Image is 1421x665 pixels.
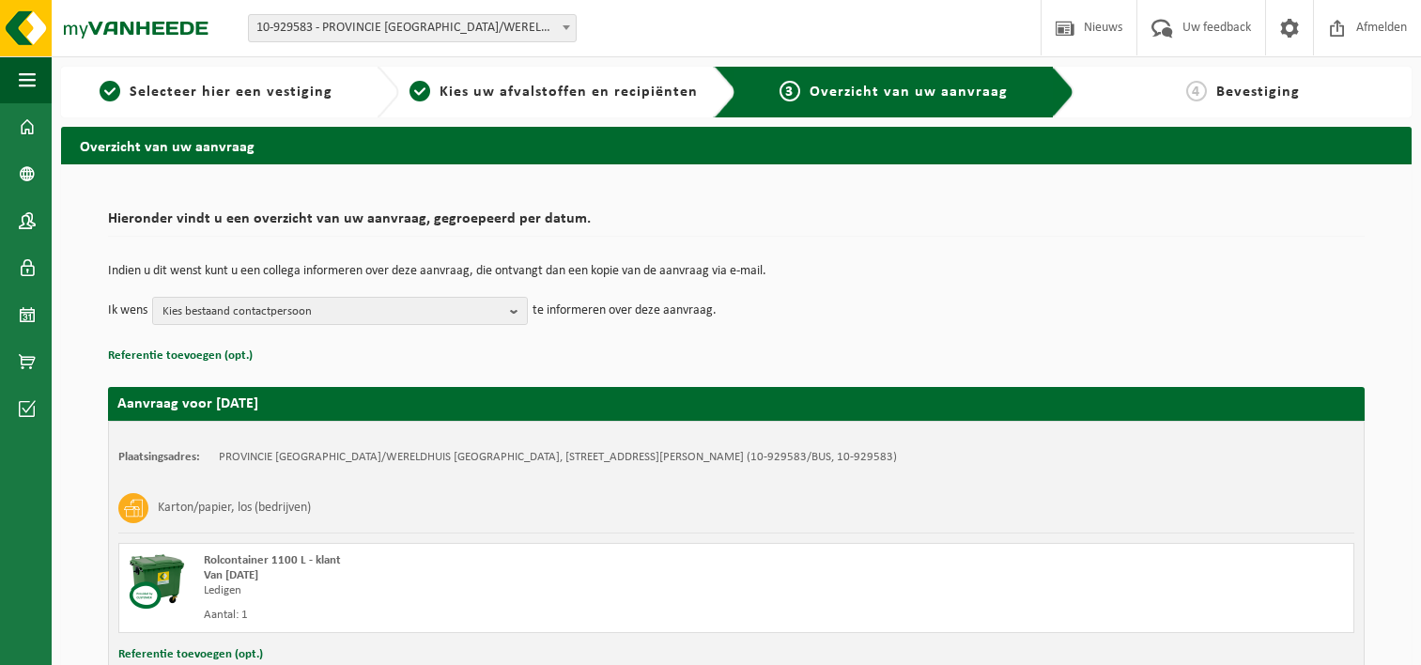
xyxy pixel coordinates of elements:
[1216,85,1300,100] span: Bevestiging
[108,297,147,325] p: Ik wens
[533,297,717,325] p: te informeren over deze aanvraag.
[810,85,1008,100] span: Overzicht van uw aanvraag
[108,265,1365,278] p: Indien u dit wenst kunt u een collega informeren over deze aanvraag, die ontvangt dan een kopie v...
[118,451,200,463] strong: Plaatsingsadres:
[130,85,332,100] span: Selecteer hier een vestiging
[409,81,700,103] a: 2Kies uw afvalstoffen en recipiënten
[9,624,314,665] iframe: chat widget
[100,81,120,101] span: 1
[204,583,811,598] div: Ledigen
[129,553,185,610] img: WB-1100-CU.png
[158,493,311,523] h3: Karton/papier, los (bedrijven)
[780,81,800,101] span: 3
[219,450,897,465] td: PROVINCIE [GEOGRAPHIC_DATA]/WERELDHUIS [GEOGRAPHIC_DATA], [STREET_ADDRESS][PERSON_NAME] (10-92958...
[61,127,1412,163] h2: Overzicht van uw aanvraag
[108,344,253,368] button: Referentie toevoegen (opt.)
[249,15,576,41] span: 10-929583 - PROVINCIE WEST-VLAANDEREN/WERELDHUIS WEST-VLAANDEREN - ROESELARE
[204,608,811,623] div: Aantal: 1
[108,211,1365,237] h2: Hieronder vindt u een overzicht van uw aanvraag, gegroepeerd per datum.
[204,569,258,581] strong: Van [DATE]
[440,85,698,100] span: Kies uw afvalstoffen en recipiënten
[1186,81,1207,101] span: 4
[409,81,430,101] span: 2
[204,554,341,566] span: Rolcontainer 1100 L - klant
[117,396,258,411] strong: Aanvraag voor [DATE]
[152,297,528,325] button: Kies bestaand contactpersoon
[70,81,362,103] a: 1Selecteer hier een vestiging
[248,14,577,42] span: 10-929583 - PROVINCIE WEST-VLAANDEREN/WERELDHUIS WEST-VLAANDEREN - ROESELARE
[162,298,502,326] span: Kies bestaand contactpersoon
